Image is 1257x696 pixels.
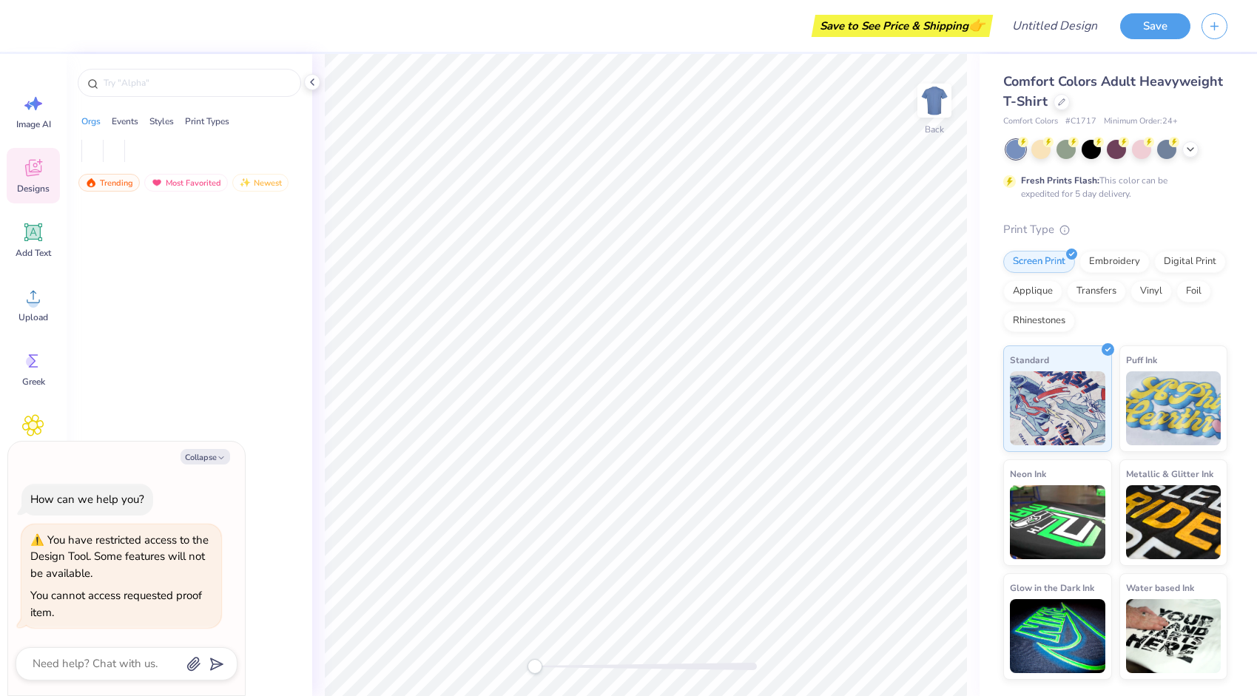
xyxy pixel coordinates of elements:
[1154,251,1226,273] div: Digital Print
[30,533,209,581] div: You have restricted access to the Design Tool. Some features will not be available.
[151,178,163,188] img: most_fav.gif
[22,376,45,388] span: Greek
[1010,466,1046,482] span: Neon Ink
[149,115,174,128] div: Styles
[1003,310,1075,332] div: Rhinestones
[1126,580,1194,595] span: Water based Ink
[920,86,949,115] img: Back
[185,115,229,128] div: Print Types
[1079,251,1150,273] div: Embroidery
[1065,115,1096,128] span: # C1717
[17,183,50,195] span: Designs
[78,174,140,192] div: Trending
[1067,280,1126,303] div: Transfers
[815,15,989,37] div: Save to See Price & Shipping
[1003,72,1223,110] span: Comfort Colors Adult Heavyweight T-Shirt
[9,440,58,464] span: Clipart & logos
[144,174,228,192] div: Most Favorited
[1126,352,1157,368] span: Puff Ink
[181,449,230,464] button: Collapse
[1010,599,1105,673] img: Glow in the Dark Ink
[30,588,202,620] div: You cannot access requested proof item.
[1126,599,1221,673] img: Water based Ink
[1021,174,1203,200] div: This color can be expedited for 5 day delivery.
[1010,371,1105,445] img: Standard
[102,75,291,90] input: Try "Alpha"
[1010,580,1094,595] span: Glow in the Dark Ink
[112,115,138,128] div: Events
[1003,251,1075,273] div: Screen Print
[1003,115,1058,128] span: Comfort Colors
[1120,13,1190,39] button: Save
[232,174,289,192] div: Newest
[1010,352,1049,368] span: Standard
[81,115,101,128] div: Orgs
[925,123,944,136] div: Back
[1126,485,1221,559] img: Metallic & Glitter Ink
[528,659,542,674] div: Accessibility label
[1104,115,1178,128] span: Minimum Order: 24 +
[16,247,51,259] span: Add Text
[968,16,985,34] span: 👉
[1003,221,1227,238] div: Print Type
[1010,485,1105,559] img: Neon Ink
[1126,466,1213,482] span: Metallic & Glitter Ink
[1126,371,1221,445] img: Puff Ink
[16,118,51,130] span: Image AI
[85,178,97,188] img: trending.gif
[239,178,251,188] img: newest.gif
[1021,175,1099,186] strong: Fresh Prints Flash:
[1003,280,1062,303] div: Applique
[1176,280,1211,303] div: Foil
[18,311,48,323] span: Upload
[1130,280,1172,303] div: Vinyl
[30,492,144,507] div: How can we help you?
[1000,11,1109,41] input: Untitled Design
